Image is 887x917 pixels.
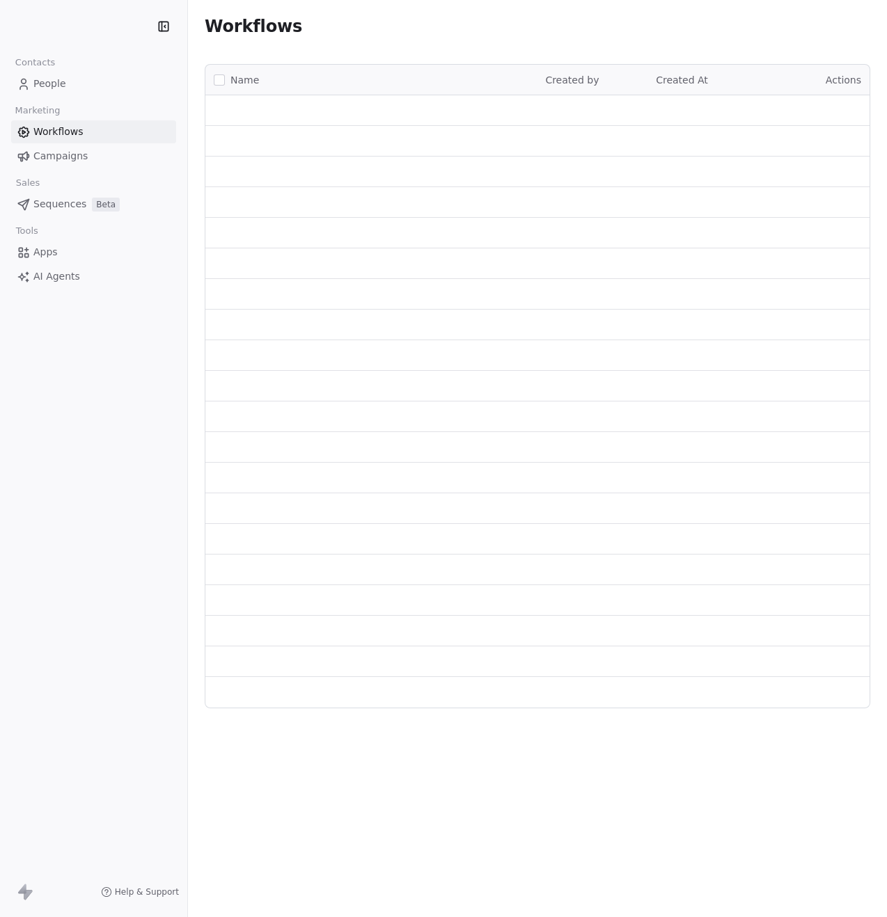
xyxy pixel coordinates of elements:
[115,886,179,898] span: Help & Support
[545,74,599,86] span: Created by
[11,193,176,216] a: SequencesBeta
[9,100,66,121] span: Marketing
[33,149,88,164] span: Campaigns
[33,269,80,284] span: AI Agents
[10,221,44,241] span: Tools
[101,886,179,898] a: Help & Support
[11,241,176,264] a: Apps
[11,72,176,95] a: People
[230,73,259,88] span: Name
[826,74,861,86] span: Actions
[33,245,58,260] span: Apps
[33,125,84,139] span: Workflows
[205,17,302,36] span: Workflows
[656,74,708,86] span: Created At
[11,120,176,143] a: Workflows
[11,265,176,288] a: AI Agents
[33,77,66,91] span: People
[10,173,46,193] span: Sales
[11,145,176,168] a: Campaigns
[9,52,61,73] span: Contacts
[33,197,86,212] span: Sequences
[92,198,120,212] span: Beta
